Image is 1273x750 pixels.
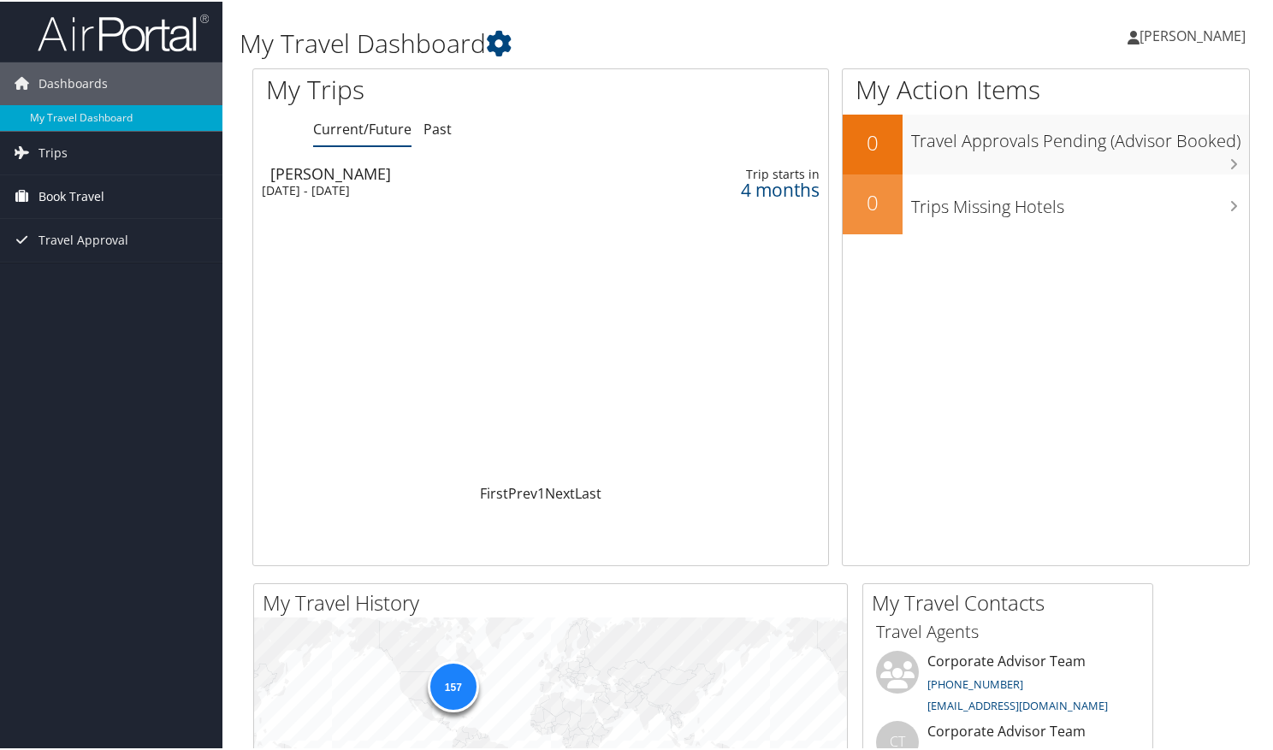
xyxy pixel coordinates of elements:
div: Trip starts in [679,165,820,180]
span: Trips [38,130,68,173]
h1: My Travel Dashboard [240,24,921,60]
h2: 0 [843,127,903,156]
a: First [480,482,508,501]
a: Last [575,482,601,501]
span: Dashboards [38,61,108,103]
h2: 0 [843,186,903,216]
a: [PERSON_NAME] [1128,9,1263,60]
h1: My Action Items [843,70,1249,106]
a: Current/Future [313,118,412,137]
h3: Travel Agents [876,618,1140,642]
a: 1 [537,482,545,501]
div: 157 [427,659,478,711]
h3: Trips Missing Hotels [911,185,1249,217]
h1: My Trips [266,70,576,106]
a: Past [423,118,452,137]
a: 0Trips Missing Hotels [843,173,1249,233]
h2: My Travel Contacts [872,587,1152,616]
div: [PERSON_NAME] [270,164,623,180]
span: Travel Approval [38,217,128,260]
a: Prev [508,482,537,501]
a: [EMAIL_ADDRESS][DOMAIN_NAME] [927,696,1108,712]
h3: Travel Approvals Pending (Advisor Booked) [911,119,1249,151]
h2: My Travel History [263,587,847,616]
span: [PERSON_NAME] [1140,25,1246,44]
span: Book Travel [38,174,104,216]
li: Corporate Advisor Team [867,649,1148,719]
a: [PHONE_NUMBER] [927,675,1023,690]
div: [DATE] - [DATE] [262,181,614,197]
a: 0Travel Approvals Pending (Advisor Booked) [843,113,1249,173]
a: Next [545,482,575,501]
div: 4 months [679,180,820,196]
img: airportal-logo.png [38,11,209,51]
